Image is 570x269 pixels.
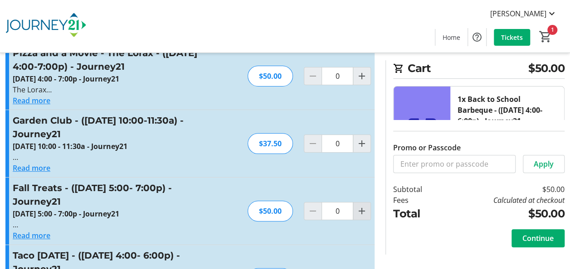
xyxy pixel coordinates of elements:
[494,29,530,46] a: Tickets
[393,184,443,195] td: Subtotal
[393,206,443,222] td: Total
[393,195,443,206] td: Fees
[13,74,119,84] strong: [DATE] 4:00 - 7:00p - Journey21
[468,28,486,46] button: Help
[534,159,554,169] span: Apply
[435,29,468,46] a: Home
[483,6,565,21] button: [PERSON_NAME]
[393,142,461,153] label: Promo or Passcode
[443,195,565,206] td: Calculated at checkout
[443,206,565,222] td: $50.00
[13,46,211,73] h3: Pizza and a Movie - The Lorax - ([DATE] 4:00-7:00p) - Journey21
[528,60,565,77] span: $50.00
[13,163,50,173] button: Read more
[248,66,293,86] div: $50.00
[248,133,293,154] div: $37.50
[537,29,554,45] button: Cart
[322,67,353,85] input: Pizza and a Movie - The Lorax - (September 19 - 4:00-7:00p) - Journey21 Quantity
[13,114,211,141] h3: Garden Club - ([DATE] 10:00-11:30a) - Journey21
[522,233,554,244] span: Continue
[13,230,50,241] button: Read more
[322,202,353,220] input: Fall Treats - (September 22 - 5:00- 7:00p) - Journey21 Quantity
[353,67,370,85] button: Increment by one
[393,155,516,173] input: Enter promo or passcode
[353,202,370,220] button: Increment by one
[13,181,211,208] h3: Fall Treats - ([DATE] 5:00- 7:00p) - Journey21
[501,33,523,42] span: Tickets
[458,94,557,126] div: 1x Back to School Barbeque - ([DATE] 4:00-6:00p) - Journey21
[443,33,460,42] span: Home
[13,95,50,106] button: Read more
[512,229,565,247] button: Continue
[322,134,353,153] input: Garden Club - (September 20 - 10:00-11:30a) - Journey21 Quantity
[248,201,293,221] div: $50.00
[353,135,370,152] button: Increment by one
[393,60,565,79] h2: Cart
[13,209,119,219] strong: [DATE] 5:00 - 7:00p - Journey21
[5,4,86,49] img: Journey21's Logo
[523,155,565,173] button: Apply
[13,141,127,151] strong: [DATE] 10:00 - 11:30a - Journey21
[13,84,211,95] p: The Lorax
[443,184,565,195] td: $50.00
[490,8,546,19] span: [PERSON_NAME]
